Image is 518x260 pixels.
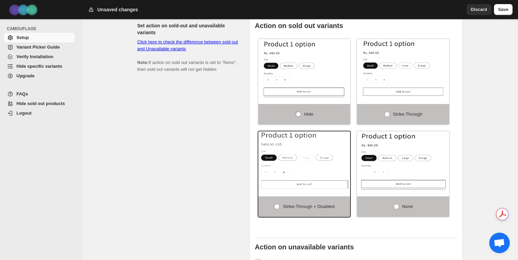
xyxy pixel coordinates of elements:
span: Variant Picker Guide [16,44,60,50]
button: Save [494,4,513,15]
span: Upgrade [16,73,35,78]
span: Verify Installation [16,54,53,59]
b: Note: [137,60,149,65]
a: FAQs [4,89,75,99]
a: Variant Picker Guide [4,42,75,52]
h2: Set action on sold-out and unavailable variants [137,22,238,36]
span: Strike-through [393,112,422,117]
span: Hide sold out products [16,101,65,106]
span: Strike-through + Disabled [283,204,334,209]
a: Hide sold out products [4,99,75,108]
span: None [402,204,413,209]
button: Discard [467,4,491,15]
span: FAQs [16,91,28,96]
span: If action on sold out variants is set to "None", then sold out variants will not get hidden [137,39,238,72]
div: Open chat [489,233,510,253]
span: Discard [471,6,487,13]
a: Setup [4,33,75,42]
span: Hide specific variants [16,64,62,69]
span: Logout [16,110,32,116]
span: CAMOUFLAGE [7,26,77,31]
a: Click here to check the difference between sold out and Unavailable variants [137,39,238,51]
b: Action on sold out variants [255,22,343,29]
img: Hide [258,39,350,97]
a: Upgrade [4,71,75,81]
b: Action on unavailable variants [255,243,354,251]
span: Save [498,6,508,13]
img: Strike-through + Disabled [258,131,350,190]
span: Hide [304,112,313,117]
img: Strike-through [357,39,449,97]
img: None [357,131,449,190]
a: Verify Installation [4,52,75,62]
a: Logout [4,108,75,118]
h2: Unsaved changes [97,6,138,13]
a: Hide specific variants [4,62,75,71]
span: Setup [16,35,29,40]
